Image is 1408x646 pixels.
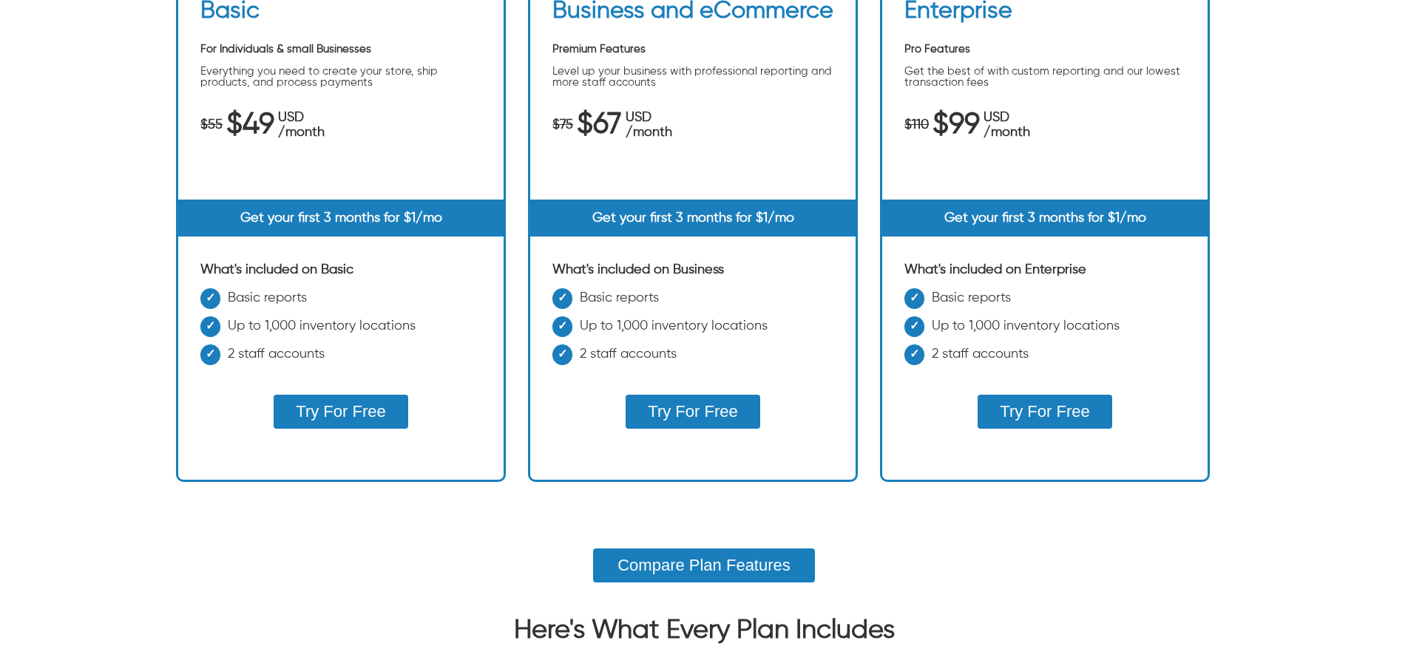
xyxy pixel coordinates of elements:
[178,200,504,237] div: Get your first 3 months for $1/mo
[552,288,833,316] li: Basic reports
[882,200,1208,237] div: Get your first 3 months for $1/mo
[577,118,622,133] span: $67
[904,288,1185,316] li: Basic reports
[904,344,1185,373] li: 2 staff accounts
[626,395,759,429] button: Try For Free
[984,126,1030,140] span: /month
[904,44,1185,55] p: Pro Features
[933,118,980,133] span: $99
[278,126,325,140] span: /month
[552,316,833,344] li: Up to 1,000 inventory locations
[226,118,274,133] span: $49
[552,44,833,55] p: Premium Features
[552,67,833,89] p: Level up your business with professional reporting and more staff accounts
[278,111,325,126] span: USD
[200,344,481,373] li: 2 staff accounts
[984,111,1030,126] span: USD
[200,262,481,277] div: What's included on Basic
[904,118,929,133] span: $110
[978,395,1111,429] button: Try For Free
[593,548,815,582] button: Compare Plan Features
[200,118,223,133] span: $55
[200,316,481,344] li: Up to 1,000 inventory locations
[552,262,833,277] div: What's included on Business
[552,344,833,373] li: 2 staff accounts
[200,288,481,316] li: Basic reports
[274,395,407,429] button: Try For Free
[626,111,672,126] span: USD
[904,316,1185,344] li: Up to 1,000 inventory locations
[514,617,895,644] strong: Here's What Every Plan Includes
[200,44,481,55] p: For Individuals & small Businesses
[904,262,1185,277] div: What's included on Enterprise
[200,67,481,89] p: Everything you need to create your store, ship products, and process payments
[626,126,672,140] span: /month
[552,118,573,133] span: $75
[530,200,856,237] div: Get your first 3 months for $1/mo
[904,67,1185,89] p: Get the best of with custom reporting and our lowest transaction fees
